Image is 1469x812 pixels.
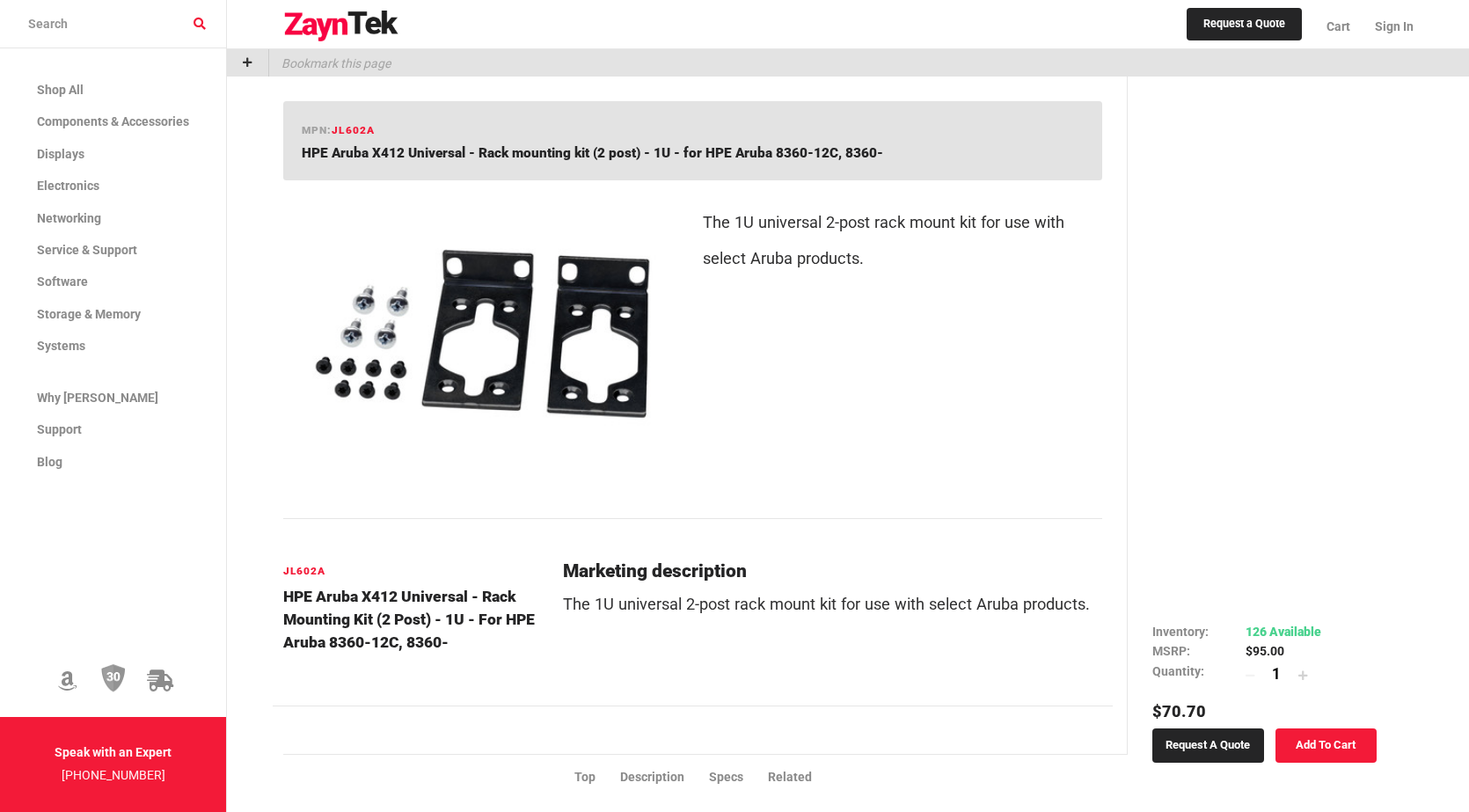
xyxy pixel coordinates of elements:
a: [PHONE_NUMBER] [62,768,165,782]
img: JL602A -- HPE Aruba X412 Universal - Rack mounting kit (2 post) - 1U - for HPE Aruba 8360-12C, 8360- [297,194,669,473]
span: Service & Support [37,243,137,257]
span: Displays [37,147,84,161]
span: Why [PERSON_NAME] [37,391,158,405]
li: Related [768,768,837,787]
a: Request a Quote [1152,728,1265,763]
h2: Marketing description [563,561,1102,582]
td: $95.00 [1246,642,1321,662]
span: HPE Aruba X412 Universal - Rack mounting kit (2 post) - 1U - for HPE Aruba 8360-12C, 8360- [302,145,883,161]
span: Networking [37,211,101,225]
td: MSRP [1152,642,1246,662]
li: Top [574,768,620,787]
span: Blog [37,455,62,469]
span: Support [37,422,82,436]
td: Inventory [1152,622,1246,641]
span: Systems [37,339,85,353]
a: Add To Cart [1275,728,1377,763]
h6: mpn: [302,122,376,139]
p: The 1U universal 2-post rack mount kit for use with select Aruba products. [703,205,1102,275]
span: Components & Accessories [37,114,189,128]
h4: HPE Aruba X412 Universal - Rack mounting kit (2 post) - 1U - for HPE Aruba 8360-12C, 8360- [283,585,542,655]
a: Cart [1314,4,1363,48]
span: Cart [1326,19,1350,33]
strong: Speak with an Expert [55,745,172,759]
span: Shop All [37,83,84,97]
li: Specs [709,768,768,787]
span: JL602A [332,124,375,136]
h5: $70.70 [1152,699,1377,724]
img: 30 Day Return Policy [101,663,126,693]
a: Request a Quote [1187,8,1302,41]
a: Sign In [1363,4,1414,48]
td: Quantity [1152,662,1246,686]
p: Bookmark this page [269,49,391,77]
span: Storage & Memory [37,307,141,321]
h6: JL602A [283,563,542,580]
span: Software [37,274,88,289]
span: Electronics [37,179,99,193]
p: The 1U universal 2-post rack mount kit for use with select Aruba products. [563,587,1102,622]
img: logo [283,11,399,42]
li: Description [620,768,709,787]
span: 126 Available [1246,625,1321,639]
